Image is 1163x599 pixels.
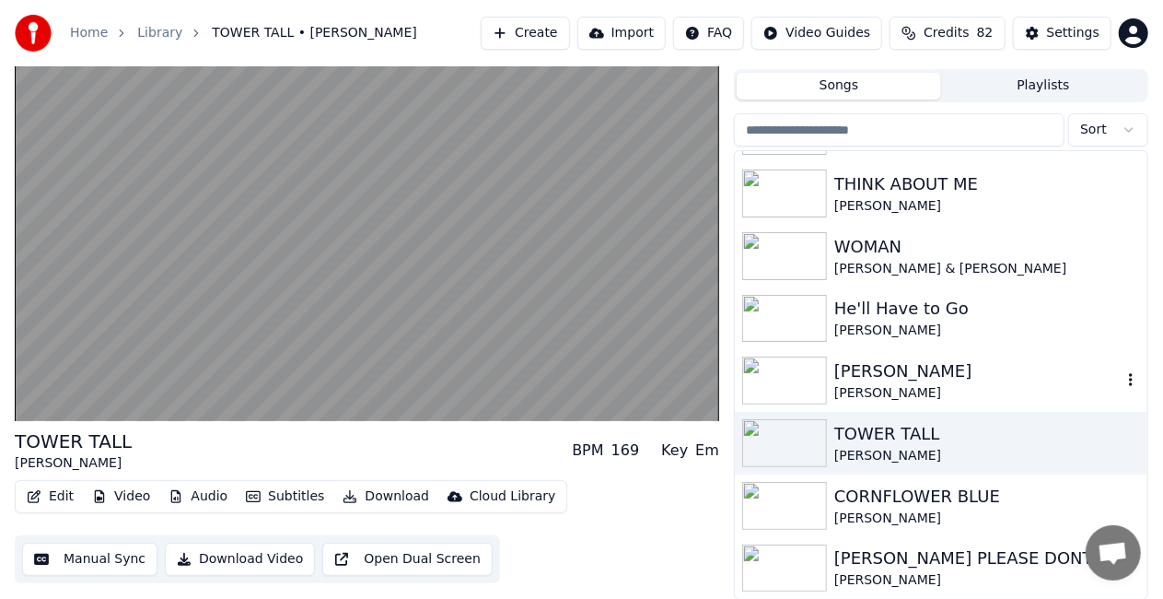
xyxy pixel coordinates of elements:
div: BPM [572,440,603,462]
div: [PERSON_NAME] PLEASE DONT GO [834,546,1140,571]
a: Library [137,24,182,42]
button: Credits82 [890,17,1005,50]
a: Home [70,24,108,42]
div: WOMAN [834,234,1140,260]
div: [PERSON_NAME] [834,322,1140,340]
div: [PERSON_NAME] [834,197,1140,216]
div: [PERSON_NAME] [834,510,1140,528]
span: Credits [924,24,969,42]
button: Open Dual Screen [322,543,493,576]
div: [PERSON_NAME] & [PERSON_NAME] [834,260,1140,278]
div: [PERSON_NAME] [834,384,1122,403]
span: 82 [977,24,994,42]
button: Playlists [941,73,1146,100]
div: TOWER TALL [834,421,1140,447]
div: Settings [1047,24,1099,42]
button: Video [85,484,157,510]
span: Sort [1080,121,1107,139]
img: youka [15,15,52,52]
button: Subtitles [238,484,331,510]
div: Key [661,440,688,462]
div: Open chat [1086,525,1141,581]
button: Songs [737,73,941,100]
div: He'll Have to Go [834,296,1140,322]
div: THINK ABOUT ME [834,171,1140,197]
nav: breadcrumb [70,24,417,42]
div: [PERSON_NAME] [834,571,1140,590]
span: TOWER TALL • [PERSON_NAME] [212,24,417,42]
div: [PERSON_NAME] [15,454,132,473]
div: Em [695,440,719,462]
button: FAQ [673,17,744,50]
button: Audio [161,484,235,510]
div: [PERSON_NAME] [834,358,1122,384]
div: 169 [611,440,640,462]
div: TOWER TALL [15,429,132,454]
button: Create [481,17,570,50]
div: [PERSON_NAME] [834,447,1140,465]
button: Video Guides [751,17,882,50]
button: Download Video [165,543,315,576]
button: Edit [19,484,81,510]
button: Import [577,17,666,50]
div: Cloud Library [470,487,555,506]
button: Settings [1013,17,1111,50]
button: Manual Sync [22,543,157,576]
button: Download [335,484,436,510]
div: CORNFLOWER BLUE [834,484,1140,510]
